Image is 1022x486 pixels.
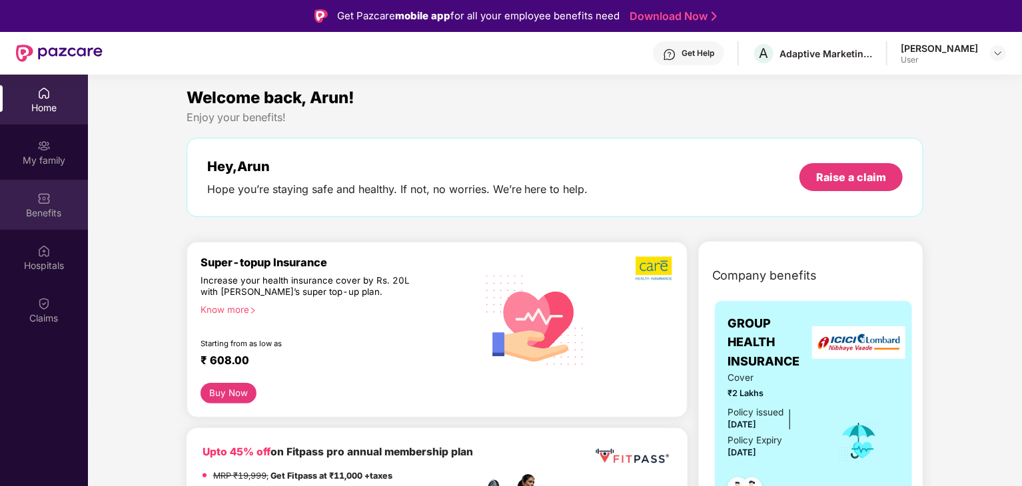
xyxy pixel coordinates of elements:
strong: Get Fitpass at ₹11,000 +taxes [270,471,392,481]
span: Company benefits [712,266,817,285]
img: svg+xml;base64,PHN2ZyBpZD0iSG9tZSIgeG1sbnM9Imh0dHA6Ly93d3cudzMub3JnLzIwMDAvc3ZnIiB3aWR0aD0iMjAiIG... [37,87,51,100]
img: New Pazcare Logo [16,45,103,62]
img: svg+xml;base64,PHN2ZyBpZD0iSGVscC0zMngzMiIgeG1sbnM9Imh0dHA6Ly93d3cudzMub3JnLzIwMDAvc3ZnIiB3aWR0aD... [663,48,676,61]
div: Hope you’re staying safe and healthy. If not, no worries. We’re here to help. [207,182,588,196]
span: [DATE] [728,447,757,457]
div: Hey, Arun [207,158,588,174]
img: Stroke [712,9,717,23]
img: b5dec4f62d2307b9de63beb79f102df3.png [636,256,674,281]
span: right [249,307,256,314]
a: Download Now [630,9,713,23]
span: A [760,45,769,61]
div: Policy issued [728,405,784,419]
div: User [901,55,978,65]
img: icon [837,419,881,463]
div: Super-topup Insurance [201,256,476,269]
div: Adaptive Marketing Solutions Pvt Ltd [779,47,873,60]
img: svg+xml;base64,PHN2ZyBpZD0iQ2xhaW0iIHhtbG5zPSJodHRwOi8vd3d3LnczLm9yZy8yMDAwL3N2ZyIgd2lkdGg9IjIwIi... [37,297,51,310]
img: insurerLogo [812,326,905,359]
img: svg+xml;base64,PHN2ZyBpZD0iQmVuZWZpdHMiIHhtbG5zPSJodHRwOi8vd3d3LnczLm9yZy8yMDAwL3N2ZyIgd2lkdGg9Ij... [37,192,51,205]
img: fppp.png [593,444,671,469]
button: Buy Now [201,383,257,403]
div: Know more [201,304,468,314]
div: Get Pazcare for all your employee benefits need [337,8,620,24]
b: on Fitpass pro annual membership plan [203,445,473,458]
div: Get Help [682,48,714,59]
div: Enjoy your benefits! [187,111,924,124]
span: GROUP HEALTH INSURANCE [728,314,819,371]
div: Starting from as low as [201,339,420,348]
div: [PERSON_NAME] [901,42,978,55]
img: svg+xml;base64,PHN2ZyB3aWR0aD0iMjAiIGhlaWdodD0iMjAiIHZpZXdCb3g9IjAgMCAyMCAyMCIgZmlsbD0ibm9uZSIgeG... [37,139,51,152]
b: Upto 45% off [203,445,270,458]
img: svg+xml;base64,PHN2ZyB4bWxucz0iaHR0cDovL3d3dy53My5vcmcvMjAwMC9zdmciIHhtbG5zOnhsaW5rPSJodHRwOi8vd3... [476,259,595,379]
img: svg+xml;base64,PHN2ZyBpZD0iRHJvcGRvd24tMzJ4MzIiIHhtbG5zPSJodHRwOi8vd3d3LnczLm9yZy8yMDAwL3N2ZyIgd2... [993,48,1003,59]
strong: mobile app [395,9,450,22]
span: [DATE] [728,419,757,429]
div: Increase your health insurance cover by Rs. 20L with [PERSON_NAME]’s super top-up plan. [201,275,419,299]
span: Cover [728,371,819,385]
div: ₹ 608.00 [201,354,463,369]
img: Logo [314,9,328,23]
div: Policy Expiry [728,433,783,447]
img: svg+xml;base64,PHN2ZyBpZD0iSG9zcGl0YWxzIiB4bWxucz0iaHR0cDovL3d3dy53My5vcmcvMjAwMC9zdmciIHdpZHRoPS... [37,244,51,258]
span: ₹2 Lakhs [728,387,819,400]
div: Raise a claim [816,170,886,184]
del: MRP ₹19,999, [213,471,268,481]
span: Welcome back, Arun! [187,88,354,107]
